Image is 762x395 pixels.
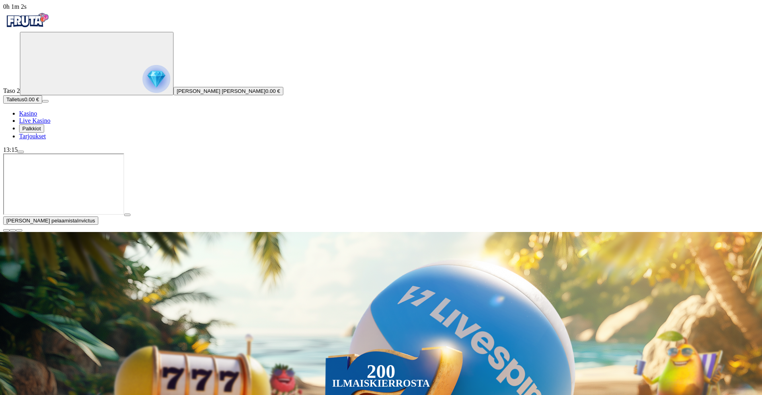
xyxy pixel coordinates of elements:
button: chevron-down icon [10,229,16,232]
button: menu [42,100,49,102]
button: fullscreen icon [16,229,22,232]
iframe: Invictus [3,153,124,215]
div: 200 [366,367,395,376]
a: Fruta [3,25,51,31]
button: Talletusplus icon0.00 € [3,95,42,104]
img: reward progress [142,65,170,93]
span: Invictus [77,218,95,224]
button: [PERSON_NAME] [PERSON_NAME]0.00 € [173,87,283,95]
button: [PERSON_NAME] pelaamistaInvictus [3,216,98,225]
span: Talletus [6,96,24,102]
span: 0.00 € [24,96,39,102]
a: poker-chip iconLive Kasino [19,117,51,124]
span: Live Kasino [19,117,51,124]
span: Palkkiot [22,126,41,132]
span: Taso 2 [3,87,20,94]
button: menu [18,151,24,153]
span: [PERSON_NAME] pelaamista [6,218,77,224]
button: reward iconPalkkiot [19,124,44,133]
span: 0.00 € [265,88,280,94]
div: Ilmaiskierrosta [332,379,430,388]
a: diamond iconKasino [19,110,37,117]
button: close icon [3,229,10,232]
a: gift-inverted iconTarjoukset [19,133,46,140]
nav: Primary [3,10,759,140]
button: reward progress [20,32,173,95]
span: user session time [3,3,27,10]
button: play icon [124,214,131,216]
span: Kasino [19,110,37,117]
span: Tarjoukset [19,133,46,140]
span: [PERSON_NAME] [PERSON_NAME] [177,88,265,94]
span: 13:15 [3,146,18,153]
img: Fruta [3,10,51,30]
